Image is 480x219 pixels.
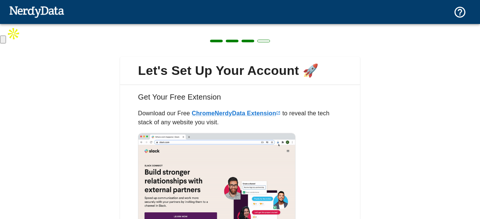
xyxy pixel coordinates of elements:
[9,4,64,19] img: NerdyData.com
[6,26,21,41] img: Apollo
[192,110,280,116] a: ChromeNerdyData Extension
[126,63,354,79] span: Let's Set Up Your Account 🚀
[138,109,342,127] p: Download our Free to reveal the tech stack of any website you visit.
[126,91,354,109] h6: Get Your Free Extension
[449,1,471,23] button: Support and Documentation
